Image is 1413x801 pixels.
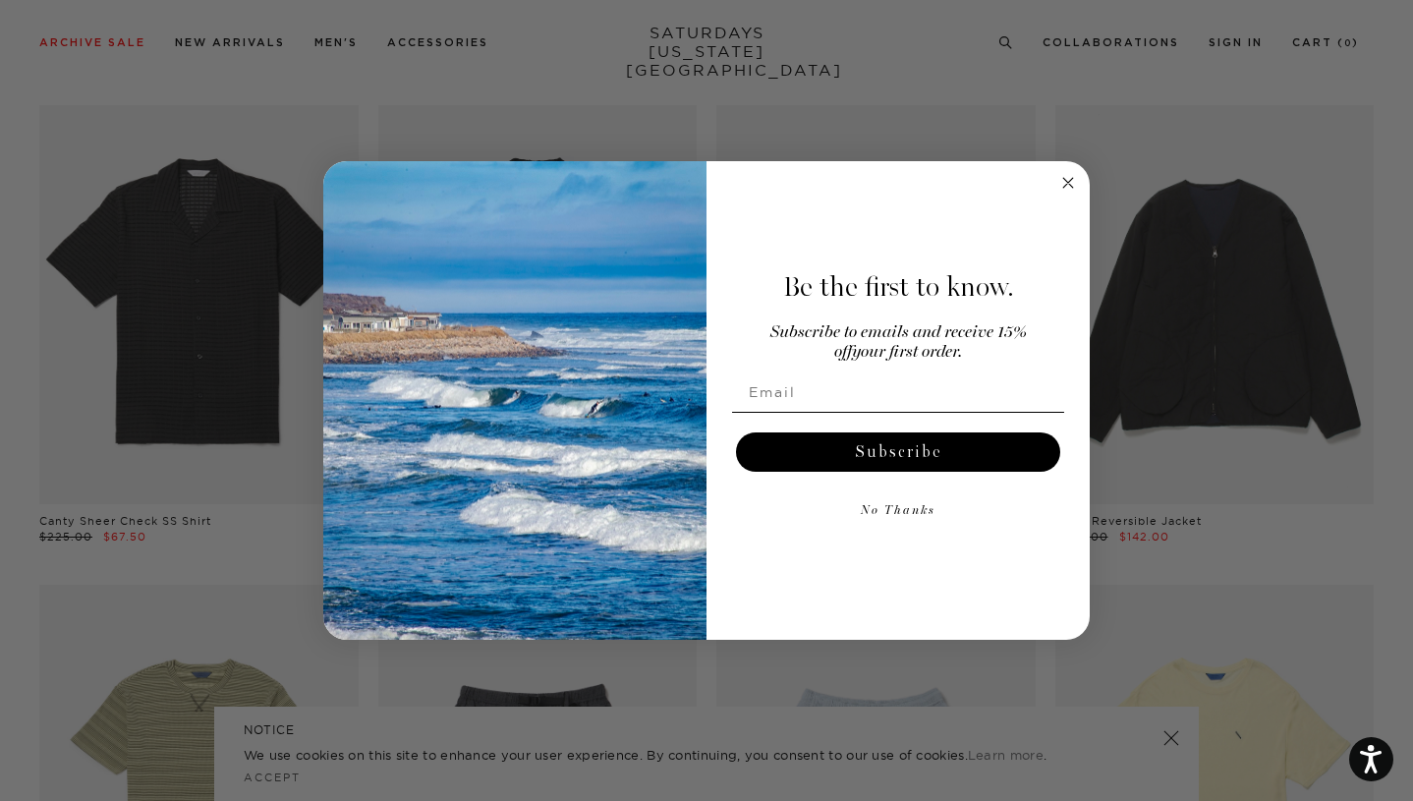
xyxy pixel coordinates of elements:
span: Subscribe to emails and receive 15% [770,324,1027,341]
button: Close dialog [1056,171,1080,195]
img: 125c788d-000d-4f3e-b05a-1b92b2a23ec9.jpeg [323,161,706,641]
input: Email [732,372,1064,412]
button: No Thanks [732,491,1064,531]
span: your first order. [852,344,962,361]
span: off [834,344,852,361]
img: underline [732,412,1064,413]
button: Subscribe [736,432,1060,472]
span: Be the first to know. [783,270,1014,304]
